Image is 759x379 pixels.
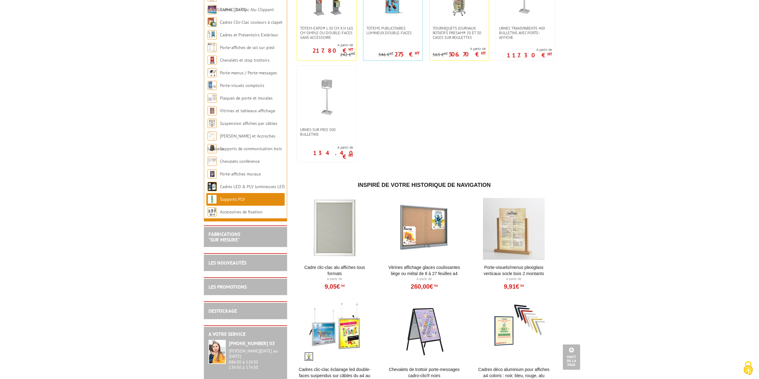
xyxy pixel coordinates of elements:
[358,182,491,188] span: Inspiré de votre historique de navigation
[220,209,262,215] a: Accessoires de fixation
[208,260,246,266] a: LES NOUVEAUTÉS
[349,47,353,52] sup: HT
[340,283,344,288] sup: HT
[208,182,217,191] img: Cadres LED & PLV lumineuses LED
[220,159,260,164] a: Chevalets conférence
[208,207,217,216] img: Accessoires de fixation
[220,121,277,126] a: Suspension affiches par câbles
[208,231,240,243] a: FABRICATIONS"Sur Mesure"
[220,196,245,202] a: Supports PLV
[349,153,353,158] sup: HT
[297,43,353,47] span: A partir de
[740,360,756,376] img: Cookies (fenêtre modale)
[297,264,373,277] a: Cadre Clic-Clac Alu affiches tous formats
[208,68,217,77] img: Porte-menus / Porte-messages
[507,53,552,57] p: 117.30 €
[547,51,552,57] sup: HT
[208,30,217,39] img: Cadres et Présentoirs Extérieur
[220,146,282,151] a: Supports de communication bois
[220,171,261,177] a: Porte-affiches muraux
[386,366,462,379] a: Chevalets de trottoir porte-messages Cadro-Clic® Noirs
[563,344,580,370] a: Haut de la page
[430,26,489,40] a: Tourniquets journaux rotatifs Presam® 20 et 30 cases sur roulettes
[300,26,353,40] span: Totem-Expo® L 30 cm x H 165 cm simple ou double-faces sans accessoire
[433,26,486,40] span: Tourniquets journaux rotatifs Presam® 20 et 30 cases sur roulettes
[297,145,353,150] span: A partir de
[519,283,524,288] sup: HT
[351,51,355,56] sup: HT
[449,52,486,56] p: 506.70 €
[208,169,217,179] img: Porte-affiches muraux
[297,277,373,282] p: À partir de
[208,332,283,337] h2: A votre service
[476,264,552,277] a: Porte-Visuels/Menus Plexiglass Verticaux Socle Bois 2 Montants
[229,348,283,359] div: [PERSON_NAME][DATE] au [DATE]
[220,95,273,101] a: Plaques de porte et murales
[481,51,486,56] sup: HT
[208,43,217,52] img: Porte-affiches de sol sur pied
[496,26,555,40] a: Urnes transparente 400 bulletins avec porte-affiche
[433,46,486,51] span: A partir de
[208,131,217,141] img: Cimaises et Accroches tableaux
[433,283,438,288] sup: HT
[208,284,247,290] a: LES PROMOTIONS
[433,52,448,57] p: 563 €
[390,51,394,56] sup: HT
[220,32,278,38] a: Cadres et Présentoirs Extérieur
[297,26,356,40] a: Totem-Expo® L 30 cm x H 165 cm simple ou double-faces sans accessoire
[297,127,356,137] a: Urnes sur pied 500 bulletins
[208,56,217,65] img: Chevalets et stop trottoirs
[378,52,394,57] p: 346 €
[208,18,217,27] img: Cadres Clic-Clac couleurs à clapet
[220,70,277,76] a: Porte-menus / Porte-messages
[312,49,353,52] p: 217.80 €
[220,19,283,25] a: Cadres Clic-Clac couleurs à clapet
[208,195,217,204] img: Supports PLV
[208,340,226,364] img: widget-service.jpg
[208,81,217,90] img: Porte-visuels comptoirs
[340,52,355,57] p: 242 €
[305,75,348,118] img: Urnes sur pied 500 bulletins
[208,93,217,103] img: Plaques de porte et murales
[737,358,759,379] button: Cookies (fenêtre modale)
[444,51,448,56] sup: HT
[366,26,419,35] span: Totems publicitaires lumineux double-faces
[415,51,419,56] sup: HT
[324,285,344,288] a: 9,05€HT
[220,45,274,50] a: Porte-affiches de sol sur pied
[208,133,275,151] a: [PERSON_NAME] et Accroches tableaux
[208,106,217,115] img: Vitrines et tableaux affichage
[504,285,524,288] a: 9,91€HT
[208,157,217,166] img: Chevalets conférence
[499,26,552,40] span: Urnes transparente 400 bulletins avec porte-affiche
[386,264,462,277] a: Vitrines affichage glaces coulissantes liège ou métal de 8 à 27 feuilles A4
[394,52,419,56] p: 275 €
[507,47,552,52] span: A partir de
[229,340,275,346] strong: [PHONE_NUMBER] 03
[386,277,462,282] p: À partir de
[220,83,264,88] a: Porte-visuels comptoirs
[208,308,237,314] a: DESTOCKAGE
[220,57,270,63] a: Chevalets et stop trottoirs
[300,127,353,137] span: Urnes sur pied 500 bulletins
[220,7,274,12] a: Cadres Clic-Clac Alu Clippant
[229,348,283,370] div: 08h30 à 12h30 13h30 à 17h30
[220,108,275,113] a: Vitrines et tableaux affichage
[220,184,285,189] a: Cadres LED & PLV lumineuses LED
[411,285,438,288] a: 260,00€HT
[208,119,217,128] img: Suspension affiches par câbles
[363,26,423,35] a: Totems publicitaires lumineux double-faces
[297,151,353,159] p: 134.40 €
[476,277,552,282] p: À partir de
